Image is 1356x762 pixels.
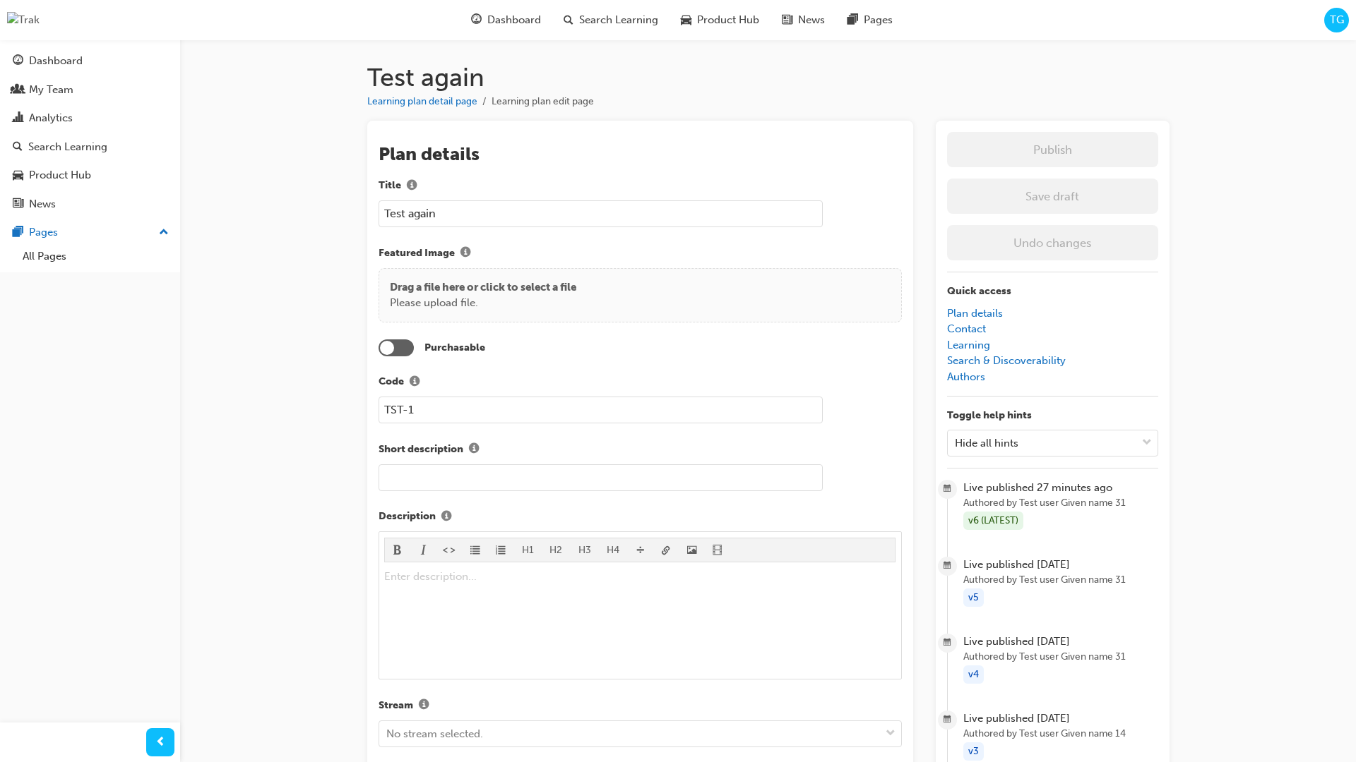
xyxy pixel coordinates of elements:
[963,742,984,761] div: v3
[390,295,576,311] p: Please upload file.
[13,112,23,125] span: chart-icon
[469,444,479,456] span: info-icon
[705,538,731,562] button: video-icon
[963,512,1023,531] div: v6 (LATEST)
[419,545,429,557] span: format_italic-icon
[963,557,1158,573] span: Live published [DATE]
[367,95,477,107] a: Learning plan detail page
[847,11,858,29] span: pages-icon
[944,480,951,498] span: calendar-icon
[379,143,902,166] h2: Plan details
[6,191,174,217] a: News
[963,495,1158,512] span: Authored by Test user Given name 31
[798,12,825,28] span: News
[963,710,1158,727] span: Live published [DATE]
[487,12,541,28] span: Dashboard
[713,545,722,557] span: video-icon
[13,169,23,182] span: car-icon
[599,538,628,562] button: H4
[460,248,470,260] span: info-icon
[6,219,174,246] button: Pages
[7,12,40,28] img: Trak
[419,700,429,712] span: info-icon
[404,373,425,392] button: Code
[436,508,457,526] button: Description
[436,538,463,562] button: format_monospace-icon
[947,354,1066,367] a: Search & Discoverability
[944,711,951,729] span: calendar-icon
[963,649,1158,665] span: Authored by Test user Given name 31
[6,48,174,74] a: Dashboard
[947,179,1158,214] button: Save draft
[379,244,902,262] label: Featured Image
[471,11,482,29] span: guage-icon
[552,6,670,35] a: search-iconSearch Learning
[6,77,174,103] a: My Team
[29,196,56,212] div: News
[401,177,422,195] button: Title
[159,224,169,242] span: up-icon
[470,545,480,557] span: format_ul-icon
[681,11,691,29] span: car-icon
[29,82,73,98] div: My Team
[514,538,542,562] button: H1
[492,94,594,110] li: Learning plan edit page
[1142,434,1152,452] span: down-icon
[1330,12,1344,28] span: TG
[13,55,23,68] span: guage-icon
[864,12,893,28] span: Pages
[963,588,984,607] div: v5
[463,538,489,562] button: format_ul-icon
[379,373,902,392] label: Code
[947,370,985,383] a: Authors
[17,246,174,267] a: All Pages
[6,45,174,219] button: DashboardMy TeamAnalyticsSearch LearningProduct HubNews
[444,545,454,557] span: format_monospace-icon
[771,6,836,35] a: news-iconNews
[628,538,654,562] button: divider-icon
[955,435,1018,451] div: Hide all hints
[393,545,403,557] span: format_bold-icon
[947,225,1158,260] button: Undo changes
[155,734,166,751] span: prev-icon
[29,53,83,69] div: Dashboard
[636,545,646,557] span: divider-icon
[963,480,1158,496] span: Live published 27 minutes ago
[782,11,792,29] span: news-icon
[947,322,986,335] a: Contact
[488,538,514,562] button: format_ol-icon
[460,6,552,35] a: guage-iconDashboard
[6,162,174,188] a: Product Hub
[13,141,23,154] span: search-icon
[963,634,1158,650] span: Live published [DATE]
[379,696,902,715] label: Stream
[944,634,951,652] span: calendar-icon
[385,538,411,562] button: format_bold-icon
[463,440,484,459] button: Short description
[413,696,434,715] button: Stream
[410,377,420,389] span: info-icon
[579,12,658,28] span: Search Learning
[670,6,771,35] a: car-iconProduct Hub
[441,512,451,524] span: info-icon
[963,726,1158,742] span: Authored by Test user Given name 14
[687,545,697,557] span: image-icon
[13,226,23,239] span: pages-icon
[29,167,91,183] div: Product Hub
[679,538,706,562] button: image-icon
[379,508,902,526] label: Description
[28,139,107,155] div: Search Learning
[411,538,437,562] button: format_italic-icon
[379,440,902,459] label: Short description
[947,408,1158,424] p: Toggle help hints
[424,340,485,356] label: Purchasable
[6,134,174,160] a: Search Learning
[571,538,600,562] button: H3
[697,12,759,28] span: Product Hub
[29,110,73,126] div: Analytics
[661,545,671,557] span: link-icon
[944,557,951,575] span: calendar-icon
[29,224,58,241] div: Pages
